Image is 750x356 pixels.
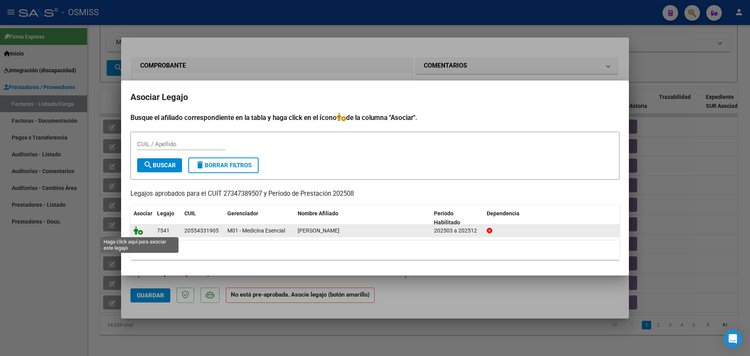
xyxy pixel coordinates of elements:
[723,329,742,348] div: Open Intercom Messenger
[224,205,295,231] datatable-header-cell: Gerenciador
[434,226,480,235] div: 202503 a 202512
[184,210,196,216] span: CUIL
[487,210,520,216] span: Dependencia
[295,205,431,231] datatable-header-cell: Nombre Afiliado
[195,162,252,169] span: Borrar Filtros
[143,160,153,170] mat-icon: search
[484,205,620,231] datatable-header-cell: Dependencia
[130,205,154,231] datatable-header-cell: Asociar
[431,205,484,231] datatable-header-cell: Periodo Habilitado
[227,210,258,216] span: Gerenciador
[188,157,259,173] button: Borrar Filtros
[227,227,285,234] span: M01 - Medicina Esencial
[434,210,460,225] span: Periodo Habilitado
[143,162,176,169] span: Buscar
[195,160,205,170] mat-icon: delete
[298,227,339,234] span: TROSSERO GINO
[130,113,620,123] h4: Busque el afiliado correspondiente en la tabla y haga click en el ícono de la columna "Asociar".
[181,205,224,231] datatable-header-cell: CUIL
[130,240,620,260] div: 1 registros
[130,90,620,105] h2: Asociar Legajo
[184,226,219,235] div: 20554331905
[154,205,181,231] datatable-header-cell: Legajo
[134,210,152,216] span: Asociar
[130,189,620,199] p: Legajos aprobados para el CUIT 27347389507 y Período de Prestación 202508
[157,227,170,234] span: 7541
[298,210,338,216] span: Nombre Afiliado
[137,158,182,172] button: Buscar
[157,210,174,216] span: Legajo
